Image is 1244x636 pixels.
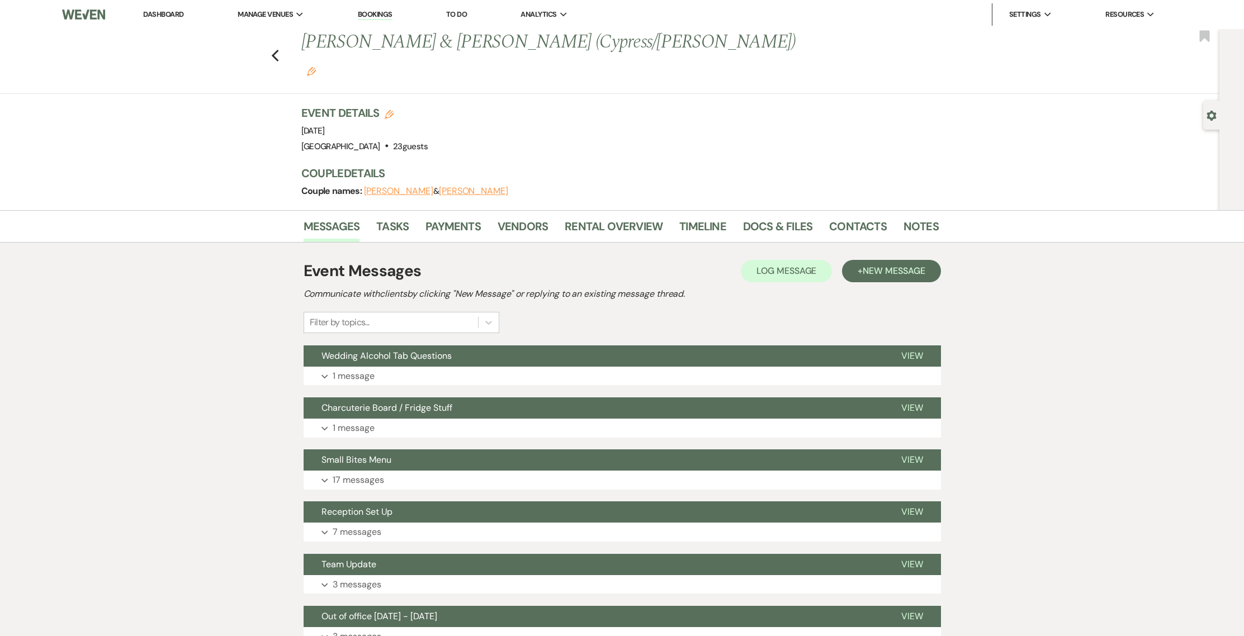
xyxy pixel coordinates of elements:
[883,345,941,367] button: View
[238,9,293,20] span: Manage Venues
[358,10,392,20] a: Bookings
[301,141,380,152] span: [GEOGRAPHIC_DATA]
[901,402,923,414] span: View
[321,506,392,518] span: Reception Set Up
[304,606,883,627] button: Out of office [DATE] - [DATE]
[304,471,941,490] button: 17 messages
[1207,110,1217,120] button: Open lead details
[741,260,832,282] button: Log Message
[901,454,923,466] span: View
[301,105,428,121] h3: Event Details
[304,575,941,594] button: 3 messages
[321,454,391,466] span: Small Bites Menu
[304,217,360,242] a: Messages
[333,421,375,435] p: 1 message
[498,217,548,242] a: Vendors
[333,369,375,383] p: 1 message
[446,10,467,19] a: To Do
[304,345,883,367] button: Wedding Alcohol Tab Questions
[901,506,923,518] span: View
[743,217,812,242] a: Docs & Files
[863,265,925,277] span: New Message
[62,3,105,26] img: Weven Logo
[901,610,923,622] span: View
[304,259,422,283] h1: Event Messages
[301,125,325,136] span: [DATE]
[333,473,384,487] p: 17 messages
[321,610,437,622] span: Out of office [DATE] - [DATE]
[304,501,883,523] button: Reception Set Up
[842,260,940,282] button: +New Message
[304,367,941,386] button: 1 message
[883,554,941,575] button: View
[883,449,941,471] button: View
[304,287,941,301] h2: Communicate with clients by clicking "New Message" or replying to an existing message thread.
[333,525,381,539] p: 7 messages
[301,165,928,181] h3: Couple Details
[333,577,381,592] p: 3 messages
[521,9,556,20] span: Analytics
[376,217,409,242] a: Tasks
[901,558,923,570] span: View
[679,217,726,242] a: Timeline
[883,397,941,419] button: View
[1009,9,1041,20] span: Settings
[565,217,663,242] a: Rental Overview
[883,501,941,523] button: View
[307,66,316,76] button: Edit
[310,316,370,329] div: Filter by topics...
[304,554,883,575] button: Team Update
[364,187,433,196] button: [PERSON_NAME]
[883,606,941,627] button: View
[143,10,183,19] a: Dashboard
[756,265,816,277] span: Log Message
[439,187,508,196] button: [PERSON_NAME]
[364,186,508,197] span: &
[301,185,364,197] span: Couple names:
[904,217,939,242] a: Notes
[901,350,923,362] span: View
[304,397,883,419] button: Charcuterie Board / Fridge Stuff
[321,350,452,362] span: Wedding Alcohol Tab Questions
[321,558,376,570] span: Team Update
[829,217,887,242] a: Contacts
[304,419,941,438] button: 1 message
[304,449,883,471] button: Small Bites Menu
[1105,9,1144,20] span: Resources
[301,29,802,82] h1: [PERSON_NAME] & [PERSON_NAME] (Cypress/[PERSON_NAME])
[304,523,941,542] button: 7 messages
[393,141,428,152] span: 23 guests
[321,402,452,414] span: Charcuterie Board / Fridge Stuff
[425,217,481,242] a: Payments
